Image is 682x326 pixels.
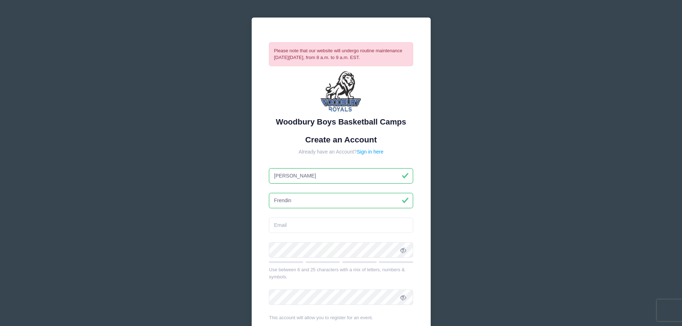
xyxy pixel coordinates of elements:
a: Sign in here [357,149,383,155]
input: Last Name [269,193,413,208]
input: First Name [269,168,413,184]
div: Already have an Account? [269,148,413,156]
img: Woodbury Boys Basketball Camps [320,71,363,114]
div: Woodbury Boys Basketball Camps [269,116,413,128]
h1: Create an Account [269,135,413,145]
div: Please note that our website will undergo routine maintenance [DATE][DATE], from 8 a.m. to 9 a.m.... [269,42,413,66]
div: Use between 6 and 25 characters with a mix of letters, numbers & symbols. [269,266,413,280]
div: This account will allow you to register for an event. [269,314,413,321]
input: Email [269,218,413,233]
